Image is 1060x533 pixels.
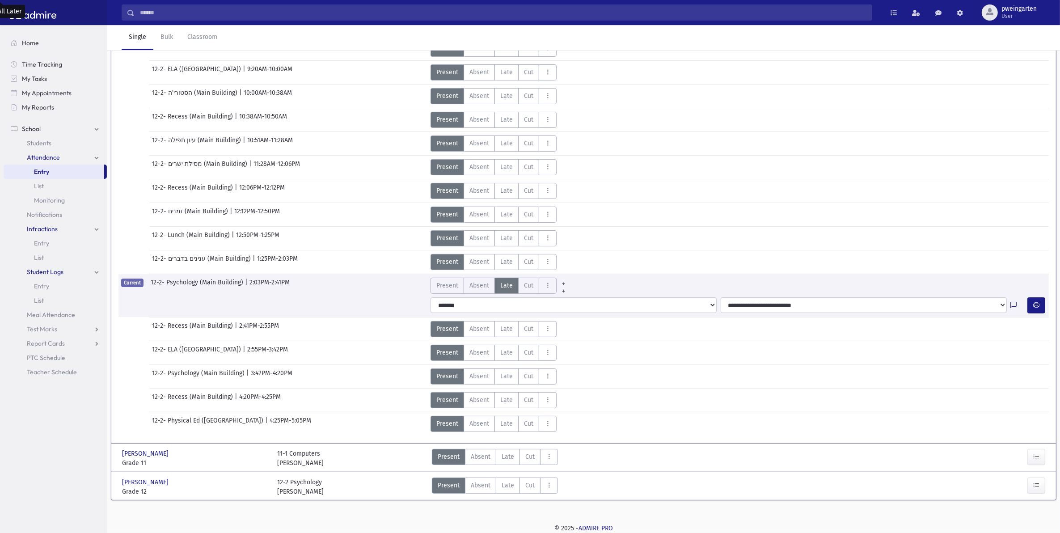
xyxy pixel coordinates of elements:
[152,207,230,223] span: 12-2- זמנים (Main Building)
[471,452,490,461] span: Absent
[27,225,58,233] span: Infractions
[34,254,44,262] span: List
[27,153,60,161] span: Attendance
[500,257,513,266] span: Late
[432,478,558,496] div: AttTypes
[27,325,57,333] span: Test Marks
[249,278,290,294] span: 2:03PM-2:41PM
[500,68,513,77] span: Late
[122,25,153,50] a: Single
[246,368,251,385] span: |
[4,179,107,193] a: List
[34,182,44,190] span: List
[524,419,533,428] span: Cut
[431,88,557,104] div: AttTypes
[247,345,288,361] span: 2:55PM-3:42PM
[243,345,247,361] span: |
[34,296,44,305] span: List
[4,136,107,150] a: Students
[247,135,293,152] span: 10:51AM-11:28AM
[500,324,513,334] span: Late
[502,452,514,461] span: Late
[151,278,245,294] span: 12-2- Psychology (Main Building)
[471,481,490,490] span: Absent
[500,348,513,357] span: Late
[4,265,107,279] a: Student Logs
[232,230,236,246] span: |
[436,281,458,290] span: Present
[500,281,513,290] span: Late
[431,159,557,175] div: AttTypes
[122,478,170,487] span: [PERSON_NAME]
[27,368,77,376] span: Teacher Schedule
[4,351,107,365] a: PTC Schedule
[436,257,458,266] span: Present
[249,159,253,175] span: |
[469,324,489,334] span: Absent
[469,162,489,172] span: Absent
[524,91,533,101] span: Cut
[436,395,458,405] span: Present
[180,25,224,50] a: Classroom
[4,193,107,207] a: Monitoring
[153,25,180,50] a: Bulk
[235,112,239,128] span: |
[524,395,533,405] span: Cut
[122,487,269,496] span: Grade 12
[4,222,107,236] a: Infractions
[524,68,533,77] span: Cut
[4,165,104,179] a: Entry
[1001,13,1037,20] span: User
[500,372,513,381] span: Late
[469,395,489,405] span: Absent
[524,115,533,124] span: Cut
[431,135,557,152] div: AttTypes
[239,88,244,104] span: |
[4,100,107,114] a: My Reports
[22,75,47,83] span: My Tasks
[436,68,458,77] span: Present
[22,39,39,47] span: Home
[22,103,54,111] span: My Reports
[235,183,239,199] span: |
[121,279,144,287] span: Current
[152,254,253,270] span: 12-2- ענינים בדברים (Main Building)
[135,4,872,21] input: Search
[4,207,107,222] a: Notifications
[4,293,107,308] a: List
[469,186,489,195] span: Absent
[34,168,49,176] span: Entry
[239,112,287,128] span: 10:38AM-10:50AM
[524,233,533,243] span: Cut
[4,72,107,86] a: My Tasks
[251,368,292,385] span: 3:42PM-4:20PM
[152,112,235,128] span: 12-2- Recess (Main Building)
[436,419,458,428] span: Present
[436,324,458,334] span: Present
[431,392,557,408] div: AttTypes
[431,207,557,223] div: AttTypes
[436,210,458,219] span: Present
[469,281,489,290] span: Absent
[436,348,458,357] span: Present
[436,162,458,172] span: Present
[243,64,247,80] span: |
[525,452,535,461] span: Cut
[27,311,75,319] span: Meal Attendance
[235,321,239,337] span: |
[438,452,460,461] span: Present
[122,524,1046,533] div: © 2025 -
[34,239,49,247] span: Entry
[469,257,489,266] span: Absent
[27,139,51,147] span: Students
[500,162,513,172] span: Late
[257,254,298,270] span: 1:25PM-2:03PM
[469,419,489,428] span: Absent
[524,162,533,172] span: Cut
[234,207,280,223] span: 12:12PM-12:50PM
[152,230,232,246] span: 12-2- Lunch (Main Building)
[22,60,62,68] span: Time Tracking
[524,324,533,334] span: Cut
[244,88,292,104] span: 10:00AM-10:38AM
[27,339,65,347] span: Report Cards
